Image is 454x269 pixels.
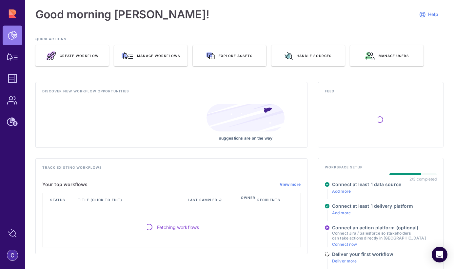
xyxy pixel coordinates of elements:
span: Manage workflows [137,53,180,58]
a: Connect now [332,242,357,247]
span: Owner [241,195,256,204]
h4: Deliver your first workflow [332,251,393,257]
h4: Track existing workflows [42,165,301,174]
img: account-photo [7,250,18,260]
h4: Feed [325,89,437,97]
h1: Good morning [PERSON_NAME]! [35,8,209,21]
div: Open Intercom Messenger [432,247,447,262]
span: Fetching workflows [157,224,199,231]
a: Add more [332,189,351,194]
span: Title (click to edit) [78,198,124,202]
h3: QUICK ACTIONS [35,37,444,45]
h4: Connect an action platform (optional) [332,225,425,231]
span: Create Workflow [60,53,99,58]
span: Status [50,198,67,202]
h5: Your top workflows [42,182,88,187]
h4: Connect at least 1 delivery platform [332,203,413,209]
h4: Discover new workflow opportunities [42,89,301,97]
a: View more [280,182,301,187]
span: Manage users [379,53,409,58]
span: Help [428,11,438,17]
img: rocket_launch.e46a70e1.svg [46,51,56,61]
p: suggestions are on the way [207,136,285,141]
span: Handle sources [297,53,332,58]
div: 2/3 completed [409,177,437,182]
h4: Workspace setup [325,165,437,173]
span: Explore assets [219,53,253,58]
span: last sampled [188,198,217,202]
span: Recipients [257,198,282,202]
p: Connect Jira / Salesforce so stakeholders can take actions directly in [GEOGRAPHIC_DATA] [332,231,425,240]
h4: Connect at least 1 data source [332,182,401,187]
a: Deliver more [332,259,357,263]
a: Add more [332,210,351,215]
